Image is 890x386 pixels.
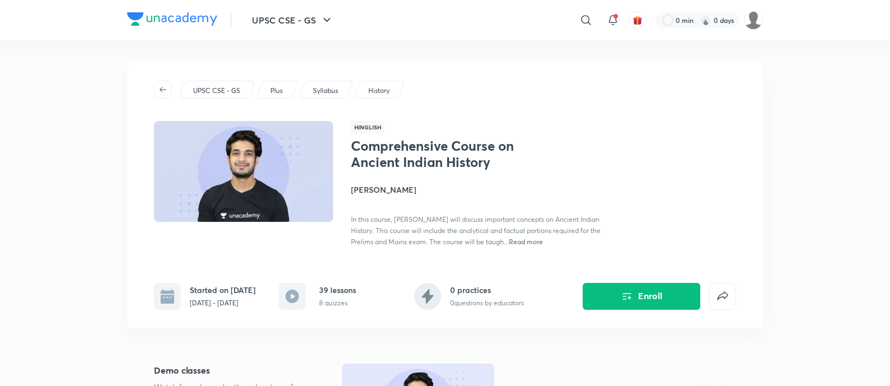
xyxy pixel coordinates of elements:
[351,138,534,170] h1: Comprehensive Course on Ancient Indian History
[245,9,340,31] button: UPSC CSE - GS
[270,86,283,96] p: Plus
[152,120,335,223] img: Thumbnail
[154,364,306,377] h5: Demo classes
[450,284,524,296] h6: 0 practices
[367,86,392,96] a: History
[368,86,390,96] p: History
[190,298,256,308] p: [DATE] - [DATE]
[351,215,601,246] span: In this course, [PERSON_NAME] will discuss important concepts on Ancient Indian History. This cou...
[190,284,256,296] h6: Started on [DATE]
[583,283,700,310] button: Enroll
[709,283,736,310] button: false
[127,12,217,26] img: Company Logo
[269,86,285,96] a: Plus
[191,86,242,96] a: UPSC CSE - GS
[744,11,763,30] img: Piali K
[313,86,338,96] p: Syllabus
[351,184,602,196] h4: [PERSON_NAME]
[193,86,240,96] p: UPSC CSE - GS
[700,15,711,26] img: streak
[629,11,647,29] button: avatar
[319,284,356,296] h6: 39 lessons
[319,298,356,308] p: 8 quizzes
[633,15,643,25] img: avatar
[351,121,385,133] span: Hinglish
[450,298,524,308] p: 0 questions by educators
[127,12,217,29] a: Company Logo
[509,237,543,246] span: Read more
[311,86,340,96] a: Syllabus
